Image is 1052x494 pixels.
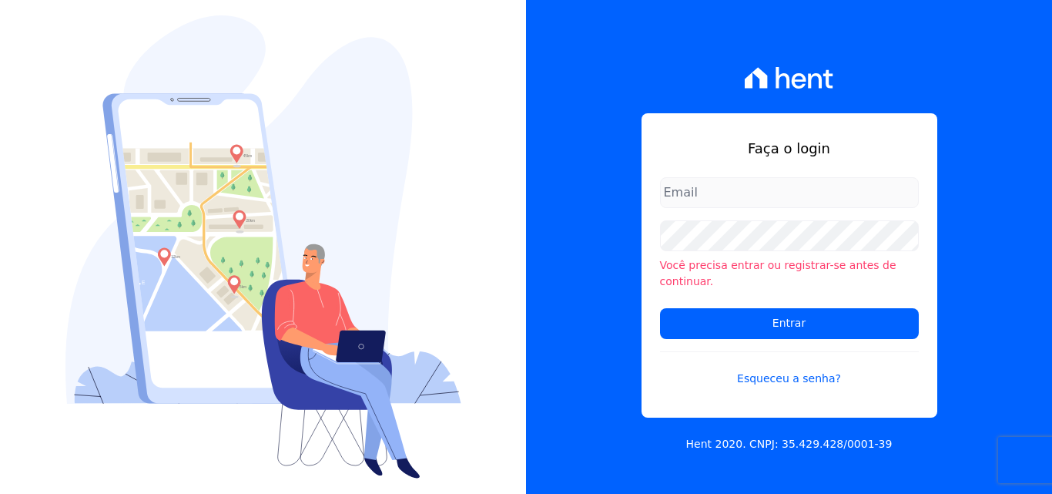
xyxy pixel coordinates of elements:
input: Email [660,177,919,208]
img: Login [65,15,461,479]
h1: Faça o login [660,138,919,159]
a: Esqueceu a senha? [660,351,919,387]
li: Você precisa entrar ou registrar-se antes de continuar. [660,257,919,290]
p: Hent 2020. CNPJ: 35.429.428/0001-39 [686,436,893,452]
input: Entrar [660,308,919,339]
